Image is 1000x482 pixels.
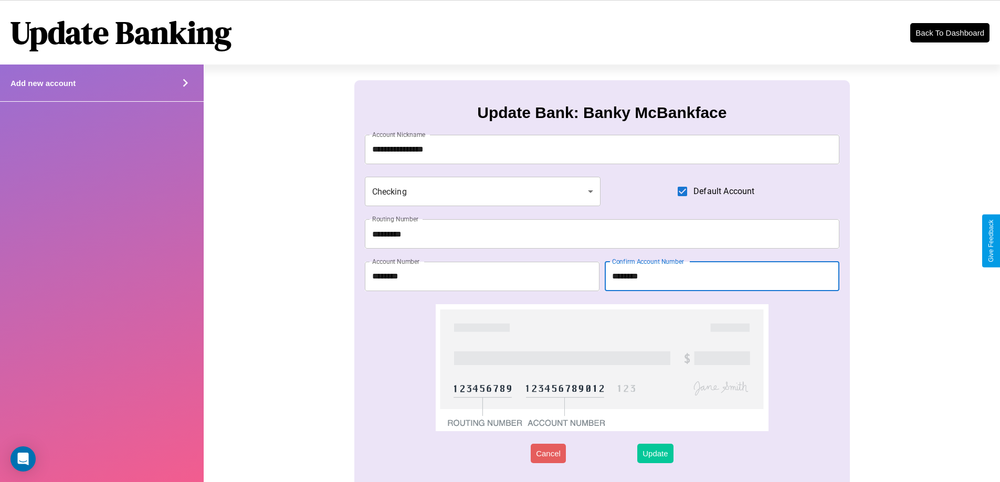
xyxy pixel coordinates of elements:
img: check [436,304,768,431]
h4: Add new account [10,79,76,88]
div: Give Feedback [987,220,995,262]
div: Checking [365,177,601,206]
span: Default Account [693,185,754,198]
button: Back To Dashboard [910,23,990,42]
h1: Update Banking [10,11,231,54]
label: Account Number [372,257,419,266]
button: Cancel [531,444,566,463]
div: Open Intercom Messenger [10,446,36,472]
button: Update [637,444,673,463]
label: Routing Number [372,215,418,223]
h3: Update Bank: Banky McBankface [477,104,727,122]
label: Confirm Account Number [612,257,684,266]
label: Account Nickname [372,130,426,139]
